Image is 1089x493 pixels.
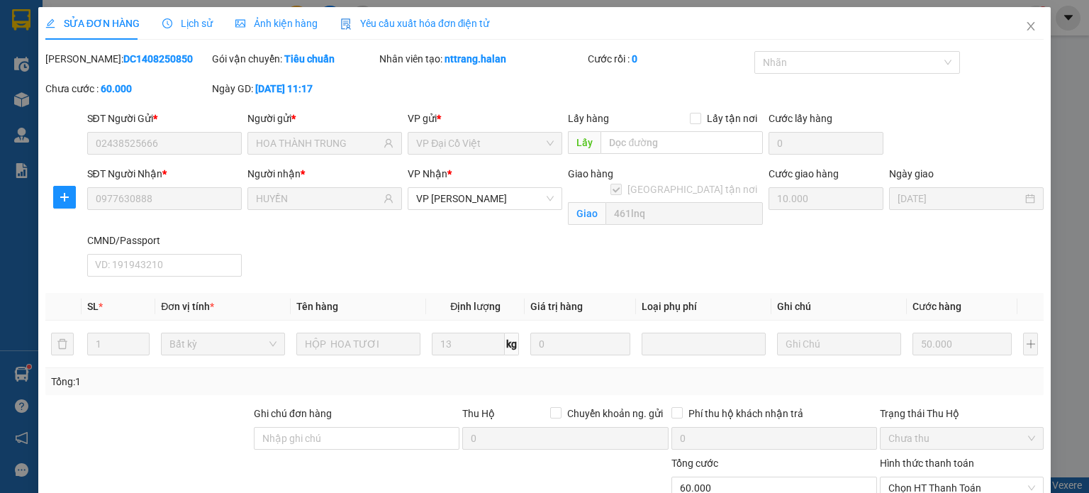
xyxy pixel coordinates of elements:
[769,113,832,124] label: Cước lấy hàng
[87,301,99,312] span: SL
[588,51,752,67] div: Cước rồi :
[384,138,393,148] span: user
[769,168,839,179] label: Cước giao hàng
[212,51,376,67] div: Gói vận chuyển:
[284,53,335,65] b: Tiêu chuẩn
[162,18,213,29] span: Lịch sử
[384,194,393,204] span: user
[408,111,562,126] div: VP gửi
[254,427,459,450] input: Ghi chú đơn hàng
[889,168,934,179] label: Ngày giao
[416,188,554,209] span: VP Hoàng Văn Thụ
[123,53,193,65] b: DC1408250850
[379,51,585,67] div: Nhân viên tạo:
[632,53,637,65] b: 0
[880,458,974,469] label: Hình thức thanh toán
[605,202,763,225] input: Giao tận nơi
[450,301,501,312] span: Định lượng
[256,191,381,206] input: Tên người nhận
[87,233,242,248] div: CMND/Passport
[912,301,961,312] span: Cước hàng
[51,333,74,355] button: delete
[683,406,809,421] span: Phí thu hộ khách nhận trả
[622,182,763,197] span: [GEOGRAPHIC_DATA] tận nơi
[162,18,172,28] span: clock-circle
[416,133,554,154] span: VP Đại Cồ Việt
[462,408,495,419] span: Thu Hộ
[340,18,352,30] img: icon
[505,333,519,355] span: kg
[45,81,209,96] div: Chưa cước :
[771,293,907,321] th: Ghi chú
[45,51,209,67] div: [PERSON_NAME]:
[235,18,245,28] span: picture
[912,333,1012,355] input: 0
[340,18,490,29] span: Yêu cầu xuất hóa đơn điện tử
[235,18,318,29] span: Ảnh kiện hàng
[45,18,140,29] span: SỬA ĐƠN HÀNG
[408,168,447,179] span: VP Nhận
[568,202,605,225] span: Giao
[53,186,76,209] button: plus
[247,111,402,126] div: Người gửi
[530,301,583,312] span: Giá trị hàng
[256,135,381,151] input: Tên người gửi
[254,408,332,419] label: Ghi chú đơn hàng
[101,83,132,94] b: 60.000
[212,81,376,96] div: Ngày GD:
[51,374,421,389] div: Tổng: 1
[1025,21,1037,32] span: close
[568,113,609,124] span: Lấy hàng
[636,293,771,321] th: Loại phụ phí
[530,333,630,355] input: 0
[671,458,718,469] span: Tổng cước
[169,333,277,355] span: Bất kỳ
[568,131,601,154] span: Lấy
[161,301,214,312] span: Đơn vị tính
[1023,333,1038,355] button: plus
[54,192,75,203] span: plus
[255,83,313,94] b: [DATE] 11:17
[247,166,402,182] div: Người nhận
[45,18,55,28] span: edit
[880,406,1044,421] div: Trạng thái Thu Hộ
[898,191,1022,206] input: Ngày giao
[568,168,613,179] span: Giao hàng
[601,131,763,154] input: Dọc đường
[296,301,338,312] span: Tên hàng
[1011,7,1051,47] button: Close
[296,333,420,355] input: VD: Bàn, Ghế
[87,111,242,126] div: SĐT Người Gửi
[769,132,883,155] input: Cước lấy hàng
[445,53,506,65] b: nttrang.halan
[562,406,669,421] span: Chuyển khoản ng. gửi
[888,428,1035,449] span: Chưa thu
[701,111,763,126] span: Lấy tận nơi
[777,333,901,355] input: Ghi Chú
[87,166,242,182] div: SĐT Người Nhận
[769,187,883,210] input: Cước giao hàng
